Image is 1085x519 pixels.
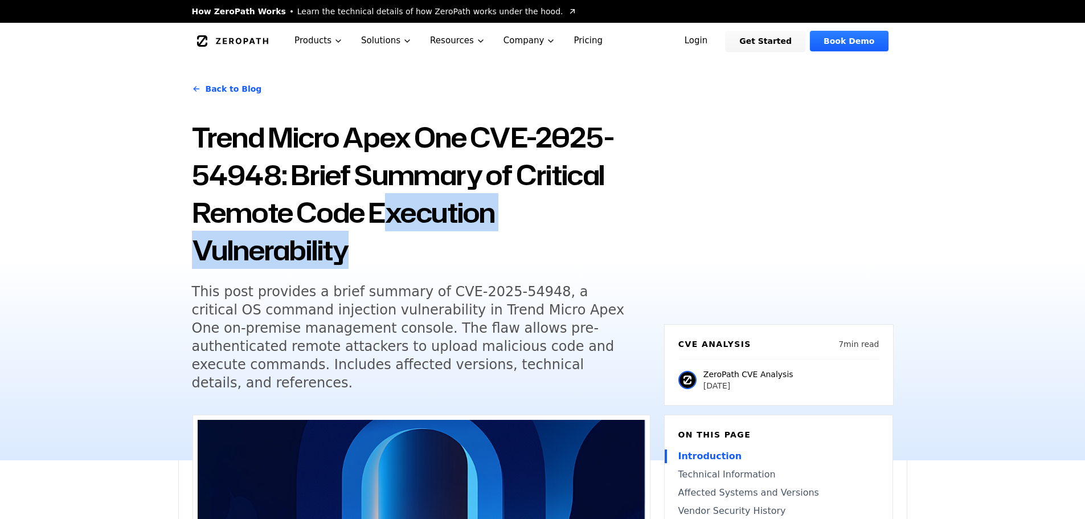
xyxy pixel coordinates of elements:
h6: On this page [678,429,879,440]
a: Pricing [564,23,612,59]
button: Company [494,23,565,59]
a: Vendor Security History [678,504,879,518]
span: Learn the technical details of how ZeroPath works under the hood. [297,6,563,17]
img: ZeroPath CVE Analysis [678,371,697,389]
nav: Global [178,23,907,59]
a: Affected Systems and Versions [678,486,879,500]
button: Products [285,23,352,59]
button: Resources [421,23,494,59]
span: How ZeroPath Works [192,6,286,17]
a: How ZeroPath WorksLearn the technical details of how ZeroPath works under the hood. [192,6,577,17]
button: Solutions [352,23,421,59]
p: ZeroPath CVE Analysis [703,369,793,380]
a: Book Demo [810,31,888,51]
p: [DATE] [703,380,793,391]
h5: This post provides a brief summary of CVE-2025-54948, a critical OS command injection vulnerabili... [192,283,629,392]
h1: Trend Micro Apex One CVE-2025-54948: Brief Summary of Critical Remote Code Execution Vulnerability [192,118,650,269]
p: 7 min read [838,338,879,350]
h6: CVE Analysis [678,338,751,350]
a: Get Started [726,31,805,51]
a: Back to Blog [192,73,262,105]
a: Technical Information [678,468,879,481]
a: Login [671,31,722,51]
a: Introduction [678,449,879,463]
